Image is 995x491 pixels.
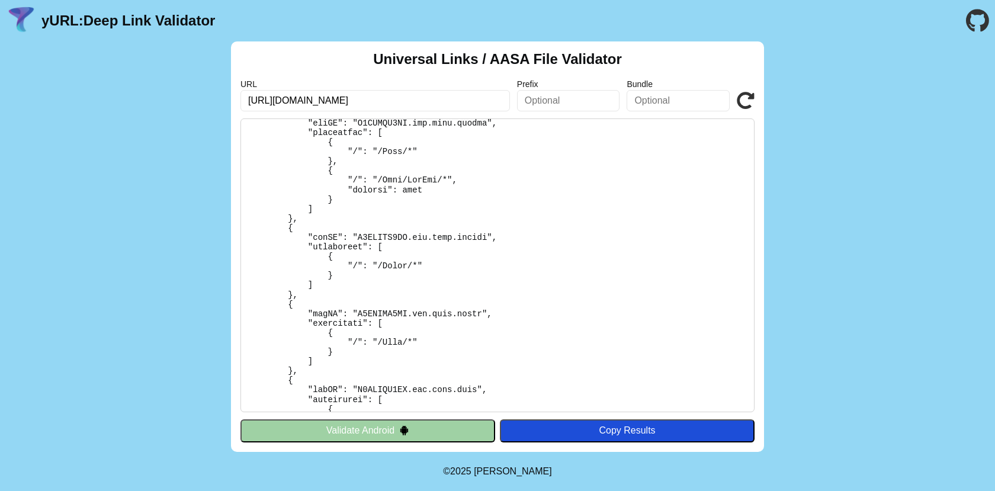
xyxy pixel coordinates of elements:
[240,419,495,442] button: Validate Android
[240,79,510,89] label: URL
[517,90,620,111] input: Optional
[517,79,620,89] label: Prefix
[240,118,755,412] pre: Lorem ipsu do: sitam://cons.adip.el/.sedd-eiusm/tempo-inc-utla-etdoloremag Al Enimadmi: Veni Quis...
[373,51,622,68] h2: Universal Links / AASA File Validator
[443,452,551,491] footer: ©
[399,425,409,435] img: droidIcon.svg
[500,419,755,442] button: Copy Results
[240,90,510,111] input: Required
[506,425,749,436] div: Copy Results
[41,12,215,29] a: yURL:Deep Link Validator
[627,90,730,111] input: Optional
[450,466,471,476] span: 2025
[6,5,37,36] img: yURL Logo
[474,466,552,476] a: Michael Ibragimchayev's Personal Site
[627,79,730,89] label: Bundle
